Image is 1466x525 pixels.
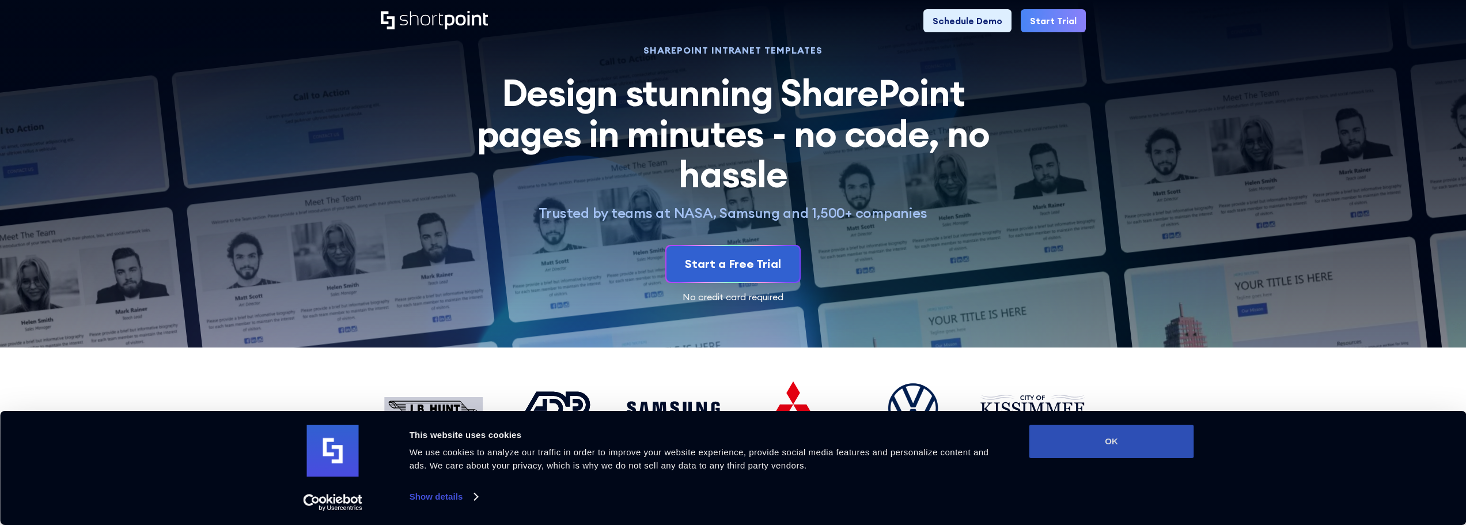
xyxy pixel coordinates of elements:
button: OK [1029,425,1194,458]
h2: Design stunning SharePoint pages in minutes - no code, no hassle [464,73,1003,194]
img: logo [307,425,359,477]
div: Start a Free Trial [685,255,781,273]
a: Start Trial [1021,9,1086,32]
p: Trusted by teams at NASA, Samsung and 1,500+ companies [464,204,1003,222]
a: Home [381,11,488,31]
h1: SHAREPOINT INTRANET TEMPLATES [464,46,1003,54]
a: Schedule Demo [923,9,1012,32]
div: This website uses cookies [410,428,1003,442]
div: No credit card required [381,292,1086,301]
span: We use cookies to analyze our traffic in order to improve your website experience, provide social... [410,447,989,470]
a: Usercentrics Cookiebot - opens in a new window [282,494,383,511]
a: Show details [410,488,478,505]
a: Start a Free Trial [666,246,800,282]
